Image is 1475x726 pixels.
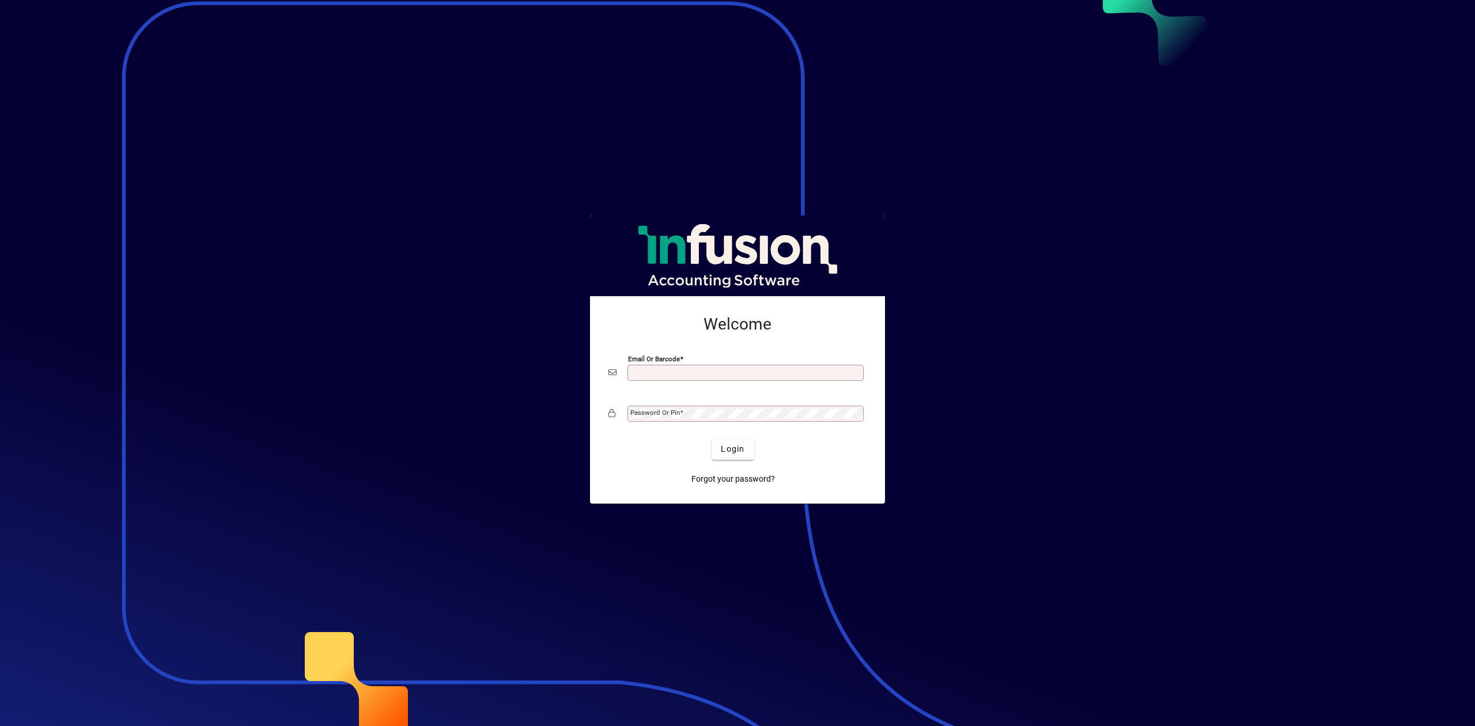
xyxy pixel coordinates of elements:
[630,409,680,417] mat-label: Password or Pin
[628,354,680,362] mat-label: Email or Barcode
[712,439,754,460] button: Login
[691,473,775,485] span: Forgot your password?
[721,443,744,455] span: Login
[608,315,867,334] h2: Welcome
[687,469,780,490] a: Forgot your password?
